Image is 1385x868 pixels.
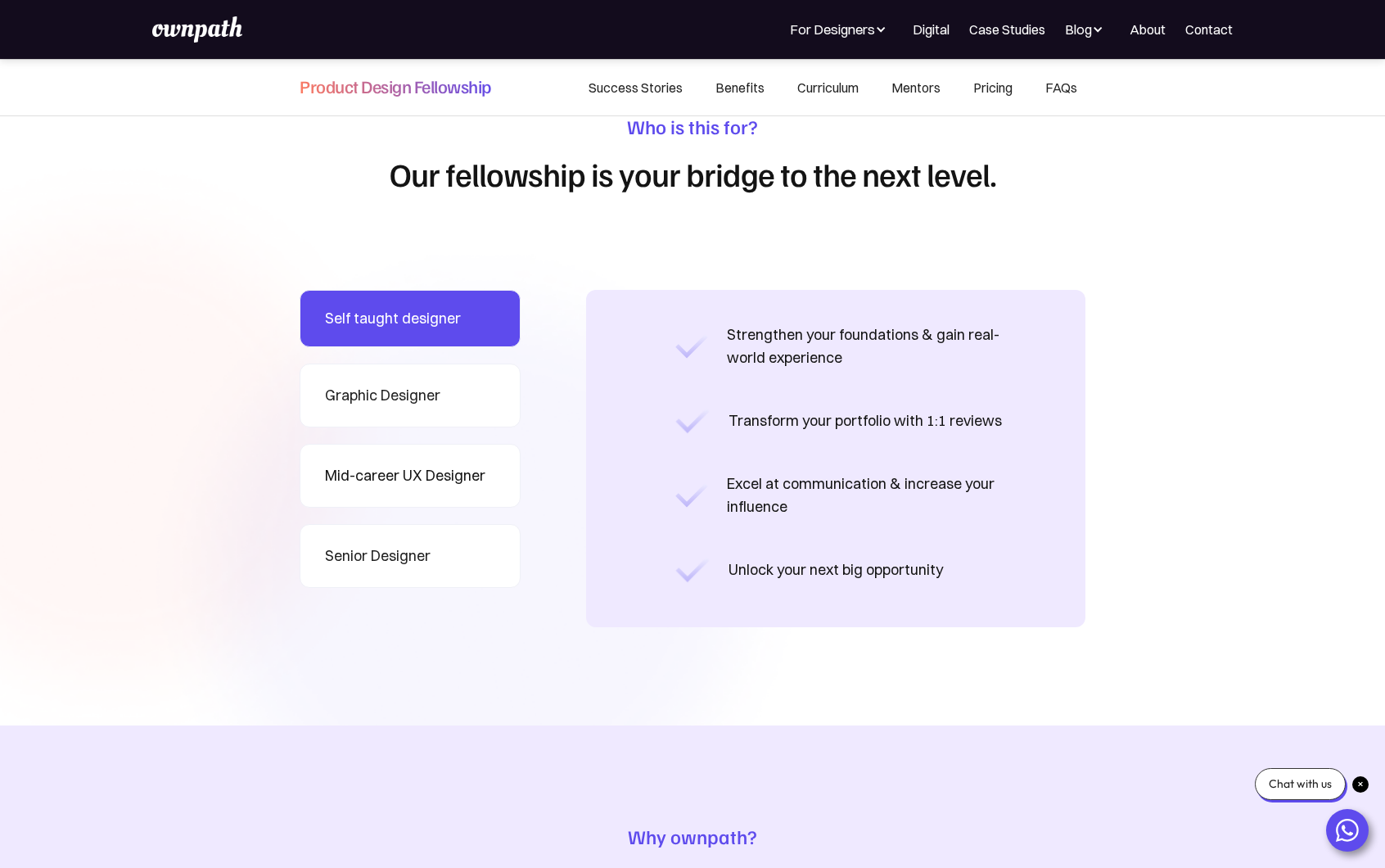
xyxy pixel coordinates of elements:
div: Chat with us [1255,768,1346,800]
a: Product Design Fellowship [300,60,491,111]
a: Success Stories [572,60,699,115]
a: Case Studies [969,20,1045,39]
a: FAQs [1029,60,1085,115]
div: Blog [1065,20,1110,39]
div: Mid-career UX Designer [325,464,485,487]
div: Self taught designer [325,307,461,330]
a: Digital [913,20,950,39]
div: Strengthen your foundations & gain real-world experience [727,323,1004,369]
h4: Product Design Fellowship [300,75,491,97]
div: Excel at communication & increase your influence [727,472,1004,518]
div: For Designers [790,20,893,39]
div: Senior Designer [325,545,431,567]
h1: Our fellowship is your bridge to the next level. [300,156,1085,192]
h3: Who is this for? [300,114,1085,139]
div: Graphic Designer [325,384,440,407]
div: Blog [1065,20,1092,39]
a: Contact [1185,20,1233,39]
div: Unlock your next big opportunity [729,558,943,581]
a: About [1130,20,1166,39]
a: Curriculum [781,60,875,115]
a: Benefits [699,60,781,115]
a: Pricing [957,60,1029,115]
a: Mentors [875,60,957,115]
div: For Designers [790,20,875,39]
div: Transform your portfolio with 1:1 reviews [729,409,1002,432]
h3: Why ownpath? [300,824,1085,849]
